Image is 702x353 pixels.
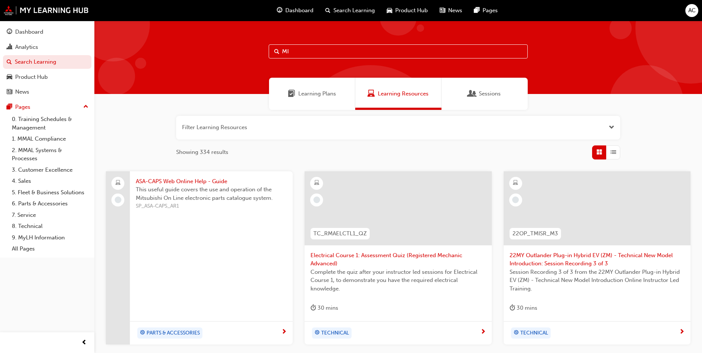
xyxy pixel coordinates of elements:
div: Product Hub [15,73,48,81]
a: 2. MMAL Systems & Processes [9,145,91,164]
span: duration-icon [310,303,316,313]
span: Grid [597,148,602,157]
span: chart-icon [7,44,12,51]
span: TC_RMAELCTL1_QZ [313,229,367,238]
span: Learning Resources [378,90,429,98]
span: next-icon [480,329,486,336]
span: AC [688,6,696,15]
button: Open the filter [609,123,614,132]
a: TC_RMAELCTL1_QZElectrical Course 1: Assessment Quiz (Registered Mechanic Advanced)Complete the qu... [305,171,491,344]
span: learningRecordVerb_NONE-icon [512,196,519,203]
span: Product Hub [395,6,428,15]
a: All Pages [9,243,91,255]
a: Dashboard [3,25,91,39]
a: Learning PlansLearning Plans [269,78,355,110]
a: 22OP_TMISR_M322MY Outlander Plug-in Hybrid EV (ZM) - Technical New Model Introduction: Session Re... [504,171,691,344]
span: guage-icon [277,6,282,15]
span: next-icon [281,329,287,336]
div: News [15,88,29,96]
span: Session Recording 3 of 3 from the 22MY Outlander Plug-in Hybrid EV (ZM) - Technical New Model Int... [510,268,685,293]
span: News [448,6,462,15]
div: Dashboard [15,28,43,36]
span: guage-icon [7,29,12,36]
a: car-iconProduct Hub [381,3,434,18]
span: 22MY Outlander Plug-in Hybrid EV (ZM) - Technical New Model Introduction: Session Recording 3 of 3 [510,251,685,268]
a: search-iconSearch Learning [319,3,381,18]
div: 30 mins [310,303,338,313]
span: news-icon [440,6,445,15]
a: 8. Technical [9,221,91,232]
span: TECHNICAL [520,329,548,337]
span: pages-icon [7,104,12,111]
span: Complete the quiz after your instructor led sessions for Electrical Course 1, to demonstrate you ... [310,268,486,293]
span: 22OP_TMISR_M3 [513,229,558,238]
span: Learning Plans [298,90,336,98]
a: 4. Sales [9,175,91,187]
span: Sessions [468,90,476,98]
a: Product Hub [3,70,91,84]
span: target-icon [514,328,519,338]
a: pages-iconPages [468,3,504,18]
span: Showing 334 results [176,148,228,157]
a: SessionsSessions [441,78,528,110]
span: target-icon [315,328,320,338]
a: 7. Service [9,209,91,221]
input: Search... [269,44,528,58]
div: 30 mins [510,303,537,313]
span: target-icon [140,328,145,338]
a: Learning ResourcesLearning Resources [355,78,441,110]
button: Pages [3,100,91,114]
span: prev-icon [81,338,87,347]
span: car-icon [7,74,12,81]
a: guage-iconDashboard [271,3,319,18]
span: news-icon [7,89,12,95]
span: Search Learning [333,6,375,15]
a: 9. MyLH Information [9,232,91,243]
span: ASA-CAPS Web Online Help - Guide [136,177,287,186]
a: 6. Parts & Accessories [9,198,91,209]
a: News [3,85,91,99]
span: List [611,148,616,157]
span: pages-icon [474,6,480,15]
span: learningRecordVerb_NONE-icon [313,196,320,203]
span: learningResourceType_ELEARNING-icon [513,178,518,188]
span: car-icon [387,6,392,15]
div: Analytics [15,43,38,51]
div: Pages [15,103,30,111]
span: Dashboard [285,6,313,15]
span: search-icon [325,6,330,15]
a: Search Learning [3,55,91,69]
a: 1. MMAL Compliance [9,133,91,145]
span: Electrical Course 1: Assessment Quiz (Registered Mechanic Advanced) [310,251,486,268]
span: Search [274,47,279,56]
span: laptop-icon [115,178,121,188]
button: DashboardAnalyticsSearch LearningProduct HubNews [3,24,91,100]
span: Learning Plans [288,90,295,98]
a: Analytics [3,40,91,54]
span: learningRecordVerb_NONE-icon [115,196,121,203]
img: mmal [4,6,89,15]
span: PARTS & ACCESSORIES [147,329,200,337]
a: news-iconNews [434,3,468,18]
span: TECHNICAL [321,329,349,337]
button: AC [685,4,698,17]
span: up-icon [83,102,88,112]
a: 0. Training Schedules & Management [9,114,91,133]
span: next-icon [679,329,685,336]
a: 3. Customer Excellence [9,164,91,176]
span: Pages [483,6,498,15]
span: This useful guide covers the use and operation of the Mitsubishi On Line electronic parts catalog... [136,185,287,202]
span: search-icon [7,59,12,65]
span: learningResourceType_ELEARNING-icon [314,178,319,188]
span: duration-icon [510,303,515,313]
span: Sessions [479,90,501,98]
span: Learning Resources [367,90,375,98]
a: ASA-CAPS Web Online Help - GuideThis useful guide covers the use and operation of the Mitsubishi ... [106,171,293,344]
span: SP_ASA-CAPS_AR1 [136,202,287,211]
a: 5. Fleet & Business Solutions [9,187,91,198]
